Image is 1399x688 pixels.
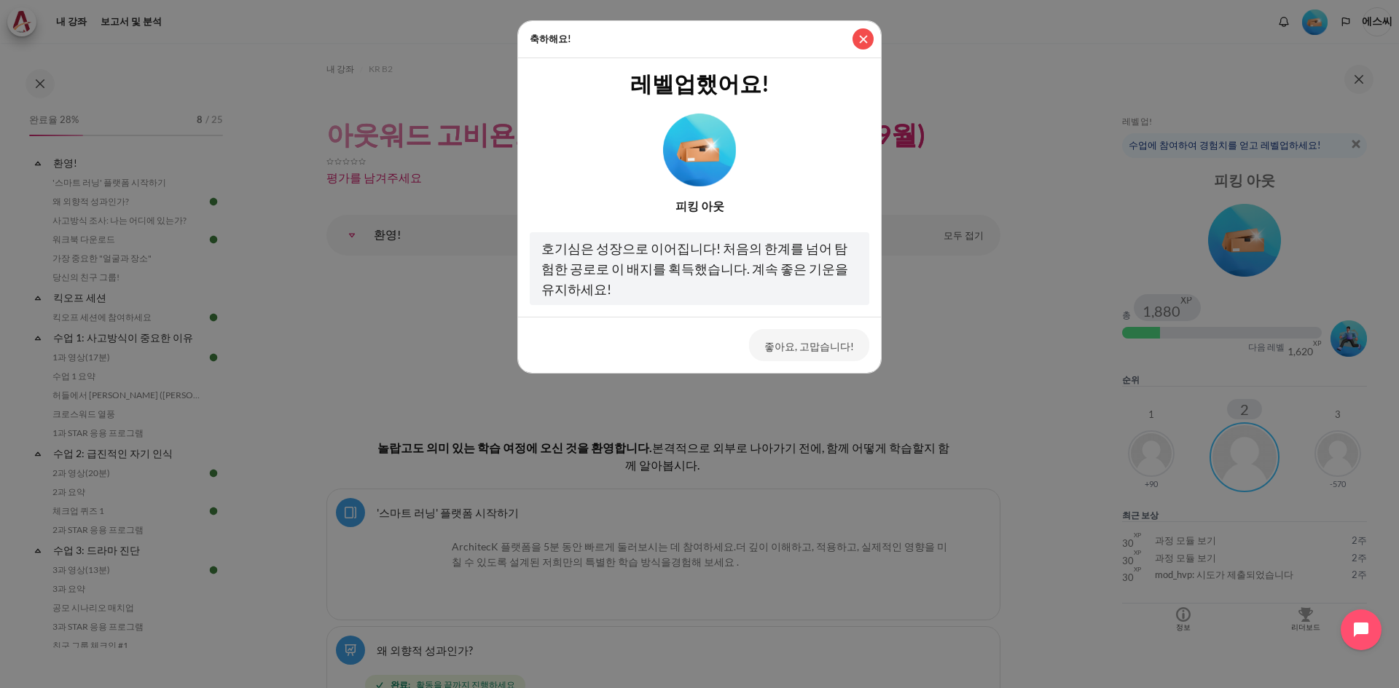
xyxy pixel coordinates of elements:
img: 레벨 #2 [663,113,736,186]
font: 피킹 아웃 [675,199,724,213]
div: 레벨 #2 [663,108,736,186]
button: 닫다 [853,28,874,50]
font: 레벨업했어요! [630,70,769,96]
font: 좋아요, 고맙습니다! [764,340,854,352]
font: 축하해요! [530,33,571,44]
button: 좋아요, 고맙습니다! [749,329,869,361]
font: 호기심은 성장으로 이어집니다! 처음의 한계를 넘어 탐험한 공로로 이 배지를 획득했습니다. 계속 좋은 기운을 유지하세요! [541,240,848,297]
